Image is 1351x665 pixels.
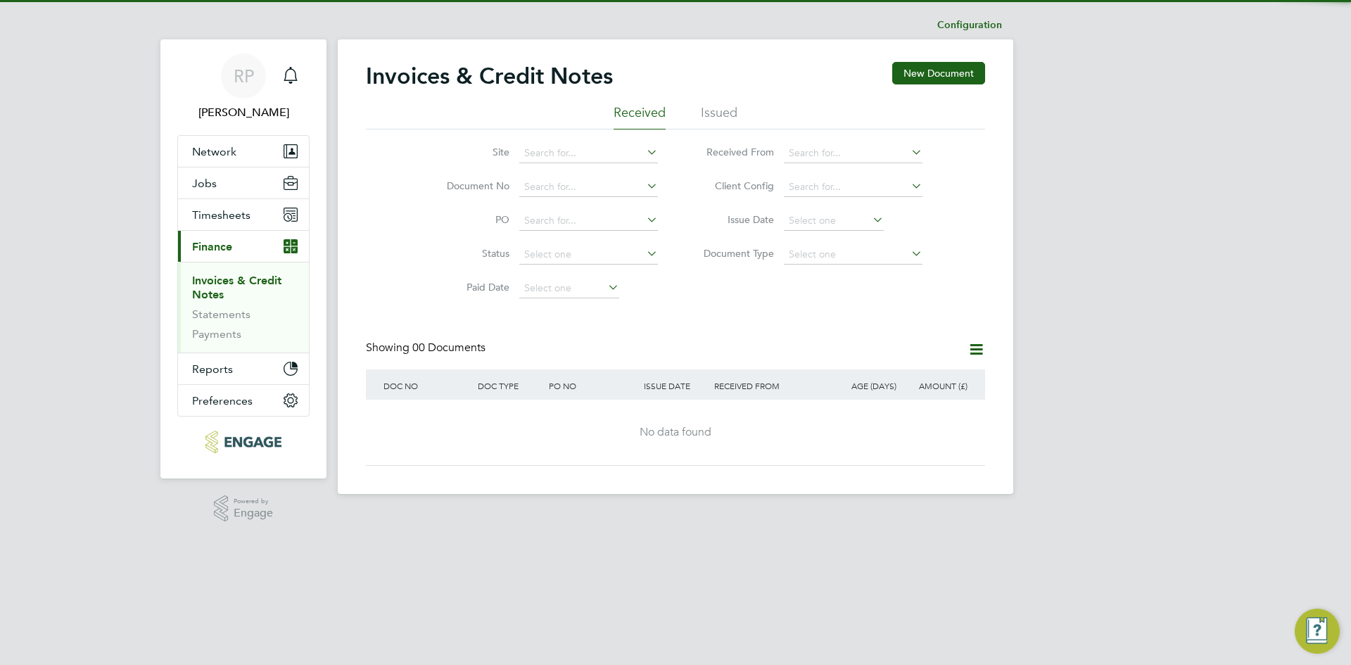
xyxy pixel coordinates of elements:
[614,104,666,129] li: Received
[178,167,309,198] button: Jobs
[640,369,711,402] div: ISSUE DATE
[192,145,236,158] span: Network
[177,53,310,121] a: RP[PERSON_NAME]
[693,247,774,260] label: Document Type
[693,179,774,192] label: Client Config
[214,495,274,522] a: Powered byEngage
[429,281,509,293] label: Paid Date
[177,104,310,121] span: Richard Pogmore
[178,231,309,262] button: Finance
[192,177,217,190] span: Jobs
[380,369,474,402] div: DOC NO
[366,62,613,90] h2: Invoices & Credit Notes
[178,199,309,230] button: Timesheets
[545,369,640,402] div: PO NO
[429,213,509,226] label: PO
[900,369,971,402] div: AMOUNT (£)
[178,385,309,416] button: Preferences
[234,495,273,507] span: Powered by
[892,62,985,84] button: New Document
[519,211,658,231] input: Search for...
[784,245,922,265] input: Select one
[693,213,774,226] label: Issue Date
[784,144,922,163] input: Search for...
[711,369,829,402] div: RECEIVED FROM
[829,369,900,402] div: AGE (DAYS)
[192,274,281,301] a: Invoices & Credit Notes
[234,507,273,519] span: Engage
[429,247,509,260] label: Status
[380,425,971,440] div: No data found
[192,308,250,321] a: Statements
[784,211,884,231] input: Select one
[1295,609,1340,654] button: Engage Resource Center
[178,136,309,167] button: Network
[178,262,309,353] div: Finance
[192,362,233,376] span: Reports
[429,179,509,192] label: Document No
[366,341,488,355] div: Showing
[160,39,326,479] nav: Main navigation
[474,369,545,402] div: DOC TYPE
[519,144,658,163] input: Search for...
[429,146,509,158] label: Site
[192,327,241,341] a: Payments
[192,240,232,253] span: Finance
[205,431,281,453] img: northbuildrecruit-logo-retina.png
[412,341,486,355] span: 00 Documents
[177,431,310,453] a: Go to home page
[178,353,309,384] button: Reports
[693,146,774,158] label: Received From
[192,394,253,407] span: Preferences
[784,177,922,197] input: Search for...
[519,245,658,265] input: Select one
[519,177,658,197] input: Search for...
[192,208,250,222] span: Timesheets
[234,67,254,85] span: RP
[519,279,619,298] input: Select one
[701,104,737,129] li: Issued
[937,11,1002,39] li: Configuration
